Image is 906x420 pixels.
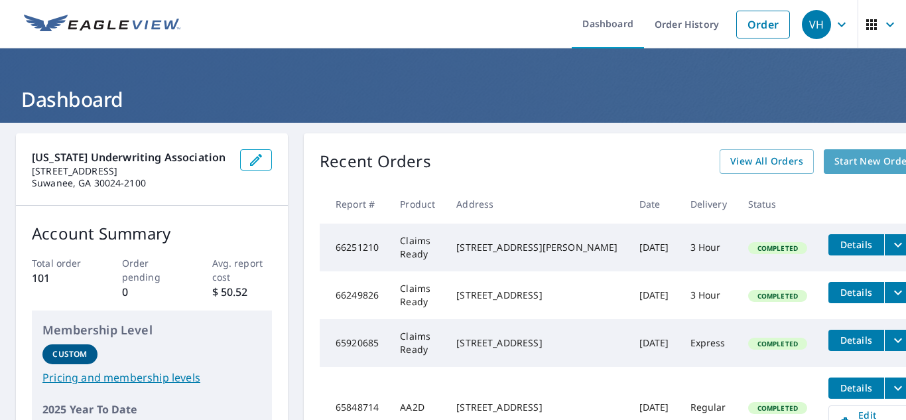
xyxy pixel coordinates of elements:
[320,184,389,224] th: Report #
[456,289,617,302] div: [STREET_ADDRESS]
[42,321,261,339] p: Membership Level
[836,238,876,251] span: Details
[836,334,876,346] span: Details
[32,222,272,245] p: Account Summary
[720,149,814,174] a: View All Orders
[389,224,446,271] td: Claims Ready
[828,330,884,351] button: detailsBtn-65920685
[212,256,273,284] p: Avg. report cost
[456,241,617,254] div: [STREET_ADDRESS][PERSON_NAME]
[730,153,803,170] span: View All Orders
[802,10,831,39] div: VH
[320,149,431,174] p: Recent Orders
[828,282,884,303] button: detailsBtn-66249826
[42,370,261,385] a: Pricing and membership levels
[456,336,617,350] div: [STREET_ADDRESS]
[749,339,806,348] span: Completed
[629,319,680,367] td: [DATE]
[738,184,818,224] th: Status
[749,403,806,413] span: Completed
[389,319,446,367] td: Claims Ready
[629,271,680,319] td: [DATE]
[836,382,876,394] span: Details
[320,319,389,367] td: 65920685
[446,184,628,224] th: Address
[24,15,180,35] img: EV Logo
[629,224,680,271] td: [DATE]
[32,270,92,286] p: 101
[122,284,182,300] p: 0
[52,348,87,360] p: Custom
[16,86,890,113] h1: Dashboard
[749,291,806,301] span: Completed
[828,234,884,255] button: detailsBtn-66251210
[320,271,389,319] td: 66249826
[680,184,738,224] th: Delivery
[212,284,273,300] p: $ 50.52
[32,165,229,177] p: [STREET_ADDRESS]
[629,184,680,224] th: Date
[122,256,182,284] p: Order pending
[456,401,617,414] div: [STREET_ADDRESS]
[32,256,92,270] p: Total order
[680,224,738,271] td: 3 Hour
[32,149,229,165] p: [US_STATE] Underwriting Association
[836,286,876,299] span: Details
[828,378,884,399] button: detailsBtn-65848714
[389,271,446,319] td: Claims Ready
[389,184,446,224] th: Product
[320,224,389,271] td: 66251210
[680,319,738,367] td: Express
[749,244,806,253] span: Completed
[32,177,229,189] p: Suwanee, GA 30024-2100
[42,401,261,417] p: 2025 Year To Date
[680,271,738,319] td: 3 Hour
[736,11,790,38] a: Order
